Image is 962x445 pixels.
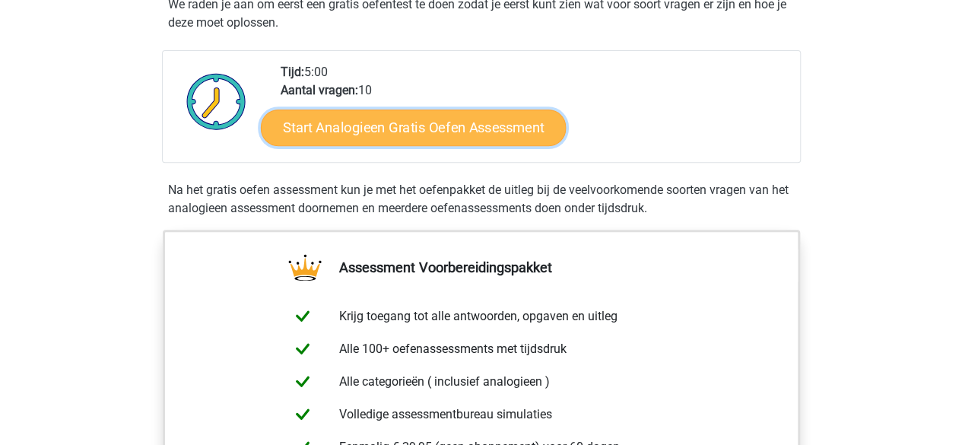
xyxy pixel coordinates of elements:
img: Klok [178,63,255,139]
a: Start Analogieen Gratis Oefen Assessment [261,109,566,145]
div: 5:00 10 [269,63,799,162]
b: Aantal vragen: [281,83,358,97]
div: Na het gratis oefen assessment kun je met het oefenpakket de uitleg bij de veelvoorkomende soorte... [162,181,801,218]
b: Tijd: [281,65,304,79]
